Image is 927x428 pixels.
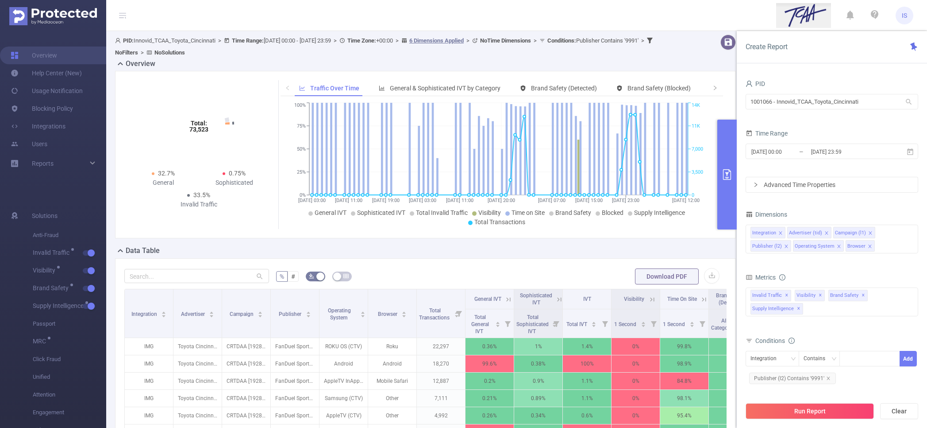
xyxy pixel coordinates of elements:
[746,211,787,218] span: Dimensions
[173,390,222,407] p: Toyota Cincinnati [4291]
[591,320,596,326] div: Sort
[209,310,214,315] div: Sort
[746,403,874,419] button: Run Report
[716,292,746,306] span: Brand Safety (Detected)
[602,209,623,216] span: Blocked
[750,290,791,301] span: Invalid Traffic
[32,155,54,172] a: Reports
[868,231,873,236] i: icon: close
[612,390,660,407] p: 0%
[868,244,872,249] i: icon: close
[514,355,562,372] p: 0.38%
[222,338,270,355] p: CRTDAA [192860]
[115,49,138,56] b: No Filters
[647,309,660,338] i: Filter menu
[297,169,306,175] tspan: 25%
[453,289,465,338] i: Filter menu
[158,170,175,177] span: 32.7%
[514,407,562,424] p: 0.34%
[612,198,640,203] tspan: [DATE] 23:00
[402,314,407,316] i: icon: caret-down
[627,85,691,92] span: Brand Safety (Blocked)
[222,407,270,424] p: CRTDAA [192860]
[125,390,173,407] p: IMG
[474,296,501,302] span: General IVT
[791,356,796,362] i: icon: down
[547,37,576,44] b: Conditions :
[173,355,222,372] p: Toyota Cincinnati [4291]
[230,311,255,317] span: Campaign
[785,290,789,301] span: ✕
[189,126,208,133] tspan: 73,523
[319,390,368,407] p: Samsung (CTV)
[33,338,49,344] span: MRC
[115,38,123,43] i: icon: user
[612,373,660,389] p: 0%
[409,37,464,44] u: 6 Dimensions Applied
[125,373,173,389] p: IMG
[419,307,451,321] span: Total Transactions
[746,80,765,87] span: PID
[125,355,173,372] p: IMG
[496,320,500,323] i: icon: caret-up
[343,273,349,279] i: icon: table
[33,315,106,333] span: Passport
[531,85,597,92] span: Brand Safety (Detected)
[368,338,416,355] p: Roku
[837,244,841,249] i: icon: close
[368,407,416,424] p: Other
[409,198,437,203] tspan: [DATE] 03:00
[298,198,326,203] tspan: [DATE] 03:00
[279,311,303,317] span: Publisher
[368,373,416,389] p: Mobile Safari
[563,407,611,424] p: 0.6%
[555,209,591,216] span: Brand Safety
[689,320,695,326] div: Sort
[331,37,339,44] span: >
[222,355,270,372] p: CRTDAA [192860]
[215,37,224,44] span: >
[784,244,789,249] i: icon: close
[11,100,73,117] a: Blocking Policy
[162,310,166,313] i: icon: caret-up
[514,390,562,407] p: 0.89%
[271,355,319,372] p: FanDuel Sports Network [9991]
[328,307,351,321] span: Operating System
[660,373,708,389] p: 84.8%
[539,198,566,203] tspan: [DATE] 07:00
[711,318,738,331] span: All Categories
[583,296,591,302] span: IVT
[465,407,514,424] p: 0.26%
[709,390,757,407] p: 0%
[833,227,875,238] li: Campaign (l1)
[417,373,465,389] p: 12,887
[123,37,134,44] b: PID:
[612,355,660,372] p: 0%
[592,323,596,326] i: icon: caret-down
[162,314,166,316] i: icon: caret-down
[614,321,638,327] span: 1 Second
[660,390,708,407] p: 98.1%
[689,320,694,323] i: icon: caret-up
[750,240,791,252] li: Publisher (l2)
[641,323,646,326] i: icon: caret-down
[297,146,306,152] tspan: 50%
[379,85,385,91] i: icon: bar-chart
[32,160,54,167] span: Reports
[750,146,822,158] input: Start date
[795,241,835,252] div: Operating System
[128,178,199,187] div: General
[465,390,514,407] p: 0.21%
[750,227,785,238] li: Integration
[471,314,489,335] span: Total General IVT
[778,231,783,236] i: icon: close
[33,267,58,273] span: Visibility
[709,407,757,424] p: 0%
[125,338,173,355] p: IMG
[393,37,401,44] span: >
[880,403,918,419] button: Clear
[660,355,708,372] p: 98.9%
[547,37,639,44] span: Publisher Contains '9991'
[357,209,405,216] span: Sophisticated IVT
[512,209,545,216] span: Time on Site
